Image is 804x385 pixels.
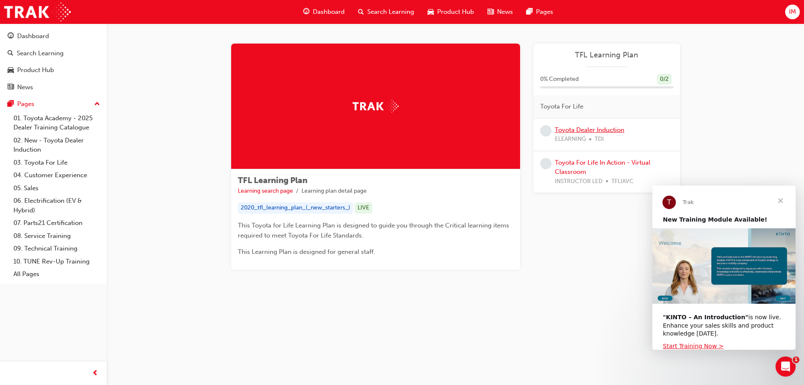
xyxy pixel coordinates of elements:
span: Product Hub [437,7,474,17]
span: TFL Learning Plan [238,176,307,185]
span: 0 % Completed [540,75,579,84]
span: TDI [595,134,604,144]
span: search-icon [8,50,13,57]
a: Toyota Dealer Induction [555,126,624,134]
span: car-icon [8,67,14,74]
span: learningRecordVerb_NONE-icon [540,158,551,169]
span: guage-icon [303,7,309,17]
a: 05. Sales [10,182,103,195]
a: News [3,80,103,95]
a: Product Hub [3,62,103,78]
span: IM [789,7,796,17]
img: Trak [353,100,399,113]
a: Toyota For Life In Action - Virtual Classroom [555,159,650,176]
div: LIVE [355,202,372,214]
span: learningRecordVerb_NONE-icon [540,125,551,137]
span: This Toyota for Life Learning Plan is designed to guide you through the Critical learning items r... [238,222,511,239]
a: news-iconNews [481,3,520,21]
a: pages-iconPages [520,3,560,21]
a: 06. Electrification (EV & Hybrid) [10,194,103,217]
a: car-iconProduct Hub [421,3,481,21]
span: Dashboard [313,7,345,17]
span: prev-icon [92,368,98,379]
button: Pages [3,96,103,112]
a: All Pages [10,268,103,281]
div: Dashboard [17,31,49,41]
button: DashboardSearch LearningProduct HubNews [3,27,103,96]
span: This Learning Plan is designed for general staff. [238,248,375,256]
a: Dashboard [3,28,103,44]
span: 1 [793,357,799,363]
img: Trak [4,3,71,21]
span: news-icon [487,7,494,17]
a: Learning search page [238,187,293,194]
div: Search Learning [17,49,64,58]
a: 07. Parts21 Certification [10,217,103,230]
span: Search Learning [367,7,414,17]
a: search-iconSearch Learning [351,3,421,21]
span: INSTRUCTOR LED [555,177,603,186]
a: 03. Toyota For Life [10,156,103,169]
span: news-icon [8,84,14,91]
div: Product Hub [17,65,54,75]
div: Pages [17,99,34,109]
li: Learning plan detail page [301,186,367,196]
span: guage-icon [8,33,14,40]
a: 08. Service Training [10,230,103,243]
a: guage-iconDashboard [296,3,351,21]
div: News [17,83,33,92]
a: 04. Customer Experience [10,169,103,182]
span: News [497,7,513,17]
div: 2020_tfl_learning_plan_(_new_starters_) [238,202,353,214]
span: ELEARNING [555,134,586,144]
a: Search Learning [3,46,103,61]
a: TFL Learning Plan [540,50,673,60]
a: 09. Technical Training [10,242,103,255]
span: car-icon [428,7,434,17]
div: 0 / 2 [657,74,672,85]
iframe: Intercom live chat message [652,186,796,350]
span: Pages [536,7,553,17]
a: 01. Toyota Academy - 2025 Dealer Training Catalogue [10,112,103,134]
span: pages-icon [526,7,533,17]
span: Toyota For Life [540,102,583,111]
a: 10. TUNE Rev-Up Training [10,255,103,268]
span: up-icon [94,99,100,110]
span: pages-icon [8,101,14,108]
iframe: Intercom live chat [776,357,796,377]
span: search-icon [358,7,364,17]
button: IM [785,5,800,19]
span: TFLIAVC [611,177,634,186]
a: 02. New - Toyota Dealer Induction [10,134,103,156]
